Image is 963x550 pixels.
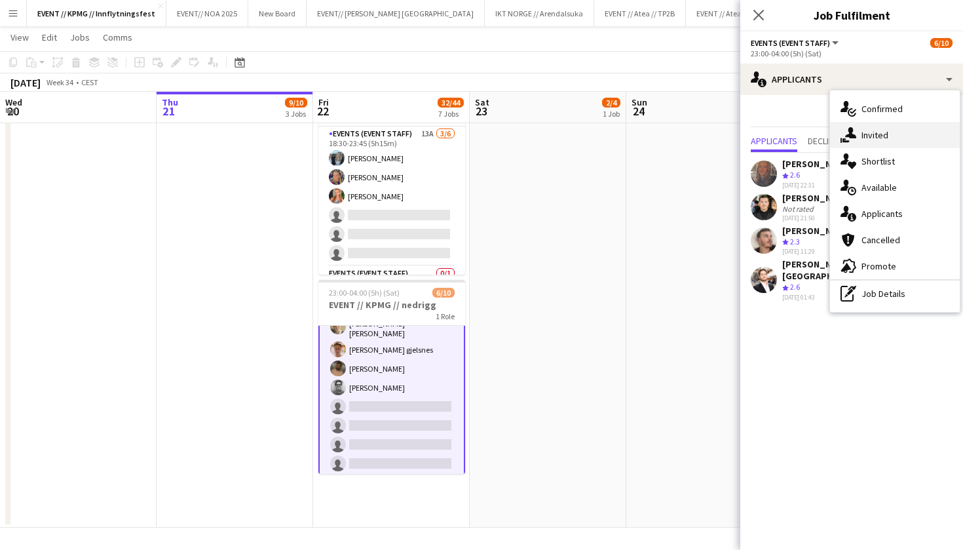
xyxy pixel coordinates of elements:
div: [DATE] 21:50 [782,214,852,222]
span: 32/44 [438,98,464,108]
div: [PERSON_NAME] [782,225,852,237]
div: CEST [81,77,98,87]
app-job-card: 23:00-04:00 (5h) (Sat)6/10EVENT // KPMG // nedrigg1 Role[PERSON_NAME][PERSON_NAME][PERSON_NAME] [... [318,280,465,474]
div: Confirmed [830,96,960,122]
app-card-role: Events (Event Staff)0/1 [318,266,465,311]
h3: EVENT // KPMG // nedrigg [318,299,465,311]
button: EVENT // Atea // TP2B [594,1,686,26]
div: Shortlist [830,148,960,174]
span: Comms [103,31,132,43]
span: 22 [316,104,329,119]
a: View [5,29,34,46]
div: [DATE] 22:31 [782,181,852,189]
button: EVENT// NOA 2025 [166,1,248,26]
a: Jobs [65,29,95,46]
div: 1 Job [603,109,620,119]
span: Fri [318,96,329,108]
span: Wed [5,96,22,108]
div: Available [830,174,960,201]
span: 20 [3,104,22,119]
span: Sat [475,96,489,108]
div: Applicants [740,64,963,95]
span: 24 [630,104,647,119]
button: EVENT // Atea Community 2025 [686,1,812,26]
h3: Job Fulfilment [740,7,963,24]
button: Events (Event Staff) [751,38,840,48]
span: 2.6 [790,170,800,180]
div: 7 Jobs [438,109,463,119]
span: Thu [162,96,178,108]
span: View [10,31,29,43]
span: Week 34 [43,77,76,87]
div: Invited [830,122,960,148]
span: 23:00-04:00 (5h) (Sat) [329,288,400,298]
span: 9/10 [285,98,307,108]
span: 1 Role [436,311,455,321]
span: Sun [632,96,647,108]
a: Edit [37,29,62,46]
div: Cancelled [830,227,960,253]
div: [PERSON_NAME] [782,192,852,204]
div: [DATE] 11:29 [782,247,852,256]
span: 6/10 [432,288,455,298]
app-card-role: Events (Event Staff)13A3/618:30-23:45 (5h15m)[PERSON_NAME][PERSON_NAME][PERSON_NAME] [318,127,465,266]
div: 3 Jobs [286,109,307,119]
span: Applicants [751,136,797,146]
app-job-card: 18:30-04:00 (9h30m) (Sat)3/7EVENT // KPMG // Aktiviteter2 RolesEvents (Event Staff)13A3/618:30-23... [318,81,465,275]
span: Edit [42,31,57,43]
span: 21 [160,104,178,119]
a: Comms [98,29,138,46]
div: [PERSON_NAME] [782,158,852,170]
div: Job Details [830,281,960,307]
span: Jobs [70,31,90,43]
button: New Board [248,1,307,26]
div: [PERSON_NAME][GEOGRAPHIC_DATA] [782,258,884,282]
span: 6/10 [930,38,953,48]
span: 2/4 [602,98,620,108]
div: [DATE] [10,76,41,89]
div: Not rated [782,204,816,214]
span: Events (Event Staff) [751,38,830,48]
span: 23 [473,104,489,119]
span: 2.6 [790,282,800,292]
button: IKT NORGE // Arendalsuka [485,1,594,26]
div: Promote [830,253,960,279]
div: Applicants [830,201,960,227]
span: Declined [808,136,844,146]
div: 23:00-04:00 (5h) (Sat) [751,49,953,58]
button: EVENT// [PERSON_NAME] [GEOGRAPHIC_DATA] [307,1,485,26]
span: 2.3 [790,237,800,246]
div: [DATE] 01:43 [782,293,884,302]
app-card-role: [PERSON_NAME][PERSON_NAME][PERSON_NAME] [PERSON_NAME][PERSON_NAME] gjelsnes[PERSON_NAME][PERSON_N... [318,256,465,478]
button: EVENT // KPMG // Innflytningsfest [27,1,166,26]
